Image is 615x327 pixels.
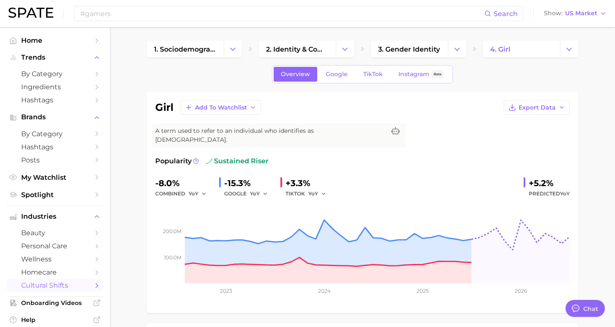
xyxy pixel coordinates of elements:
[21,268,89,276] span: homecare
[220,288,232,294] tspan: 2023
[224,189,274,199] div: GOOGLE
[21,242,89,250] span: personal care
[336,41,354,58] button: Change Category
[356,67,390,82] a: TikTok
[560,41,578,58] button: Change Category
[21,191,89,199] span: Spotlight
[565,11,597,16] span: US Market
[224,176,274,190] div: -15.3%
[250,190,260,197] span: YoY
[224,41,242,58] button: Change Category
[21,213,89,220] span: Industries
[21,130,89,138] span: by Category
[363,71,383,78] span: TikTok
[7,67,103,80] a: by Category
[318,67,355,82] a: Google
[318,288,331,294] tspan: 2024
[308,190,318,197] span: YoY
[21,83,89,91] span: Ingredients
[7,127,103,140] a: by Category
[490,45,511,53] span: 4. girl
[7,51,103,64] button: Trends
[7,171,103,184] a: My Watchlist
[266,45,329,53] span: 2. identity & community
[286,189,332,199] div: TIKTOK
[250,189,268,199] button: YoY
[448,41,466,58] button: Change Category
[21,316,89,324] span: Help
[308,189,327,199] button: YoY
[155,156,192,166] span: Popularity
[542,8,609,19] button: ShowUS Market
[7,297,103,309] a: Onboarding Videos
[21,143,89,151] span: Hashtags
[7,111,103,124] button: Brands
[80,6,484,21] input: Search here for a brand, industry, or ingredient
[21,70,89,78] span: by Category
[21,255,89,263] span: wellness
[529,189,570,199] span: Predicted
[7,266,103,279] a: homecare
[483,41,560,58] a: 4. girl
[21,281,89,289] span: cultural shifts
[391,67,451,82] a: InstagramBeta
[519,104,556,111] span: Export Data
[147,41,224,58] a: 1. sociodemographic insights
[326,71,348,78] span: Google
[560,190,570,197] span: YoY
[494,10,518,18] span: Search
[7,210,103,223] button: Industries
[434,71,442,78] span: Beta
[398,71,429,78] span: Instagram
[529,176,570,190] div: +5.2%
[21,54,89,61] span: Trends
[155,126,385,144] span: A term used to refer to an individual who identifies as [DEMOGRAPHIC_DATA].
[21,299,89,307] span: Onboarding Videos
[154,45,217,53] span: 1. sociodemographic insights
[378,45,440,53] span: 3. gender identity
[417,288,429,294] tspan: 2025
[281,71,310,78] span: Overview
[7,226,103,239] a: beauty
[206,158,212,165] img: sustained riser
[7,154,103,167] a: Posts
[180,100,261,115] button: Add to Watchlist
[206,156,269,166] span: sustained riser
[7,239,103,253] a: personal care
[189,190,198,197] span: YoY
[259,41,336,58] a: 2. identity & community
[21,96,89,104] span: Hashtags
[7,140,103,154] a: Hashtags
[7,34,103,47] a: Home
[515,288,527,294] tspan: 2026
[7,93,103,107] a: Hashtags
[286,176,332,190] div: +3.3%
[7,253,103,266] a: wellness
[274,67,317,82] a: Overview
[21,113,89,121] span: Brands
[8,8,53,18] img: SPATE
[7,188,103,201] a: Spotlight
[21,36,89,44] span: Home
[7,313,103,326] a: Help
[155,176,212,190] div: -8.0%
[371,41,448,58] a: 3. gender identity
[7,80,103,93] a: Ingredients
[504,100,570,115] button: Export Data
[189,189,207,199] button: YoY
[21,156,89,164] span: Posts
[155,102,173,113] h1: girl
[21,173,89,181] span: My Watchlist
[195,104,247,111] span: Add to Watchlist
[544,11,563,16] span: Show
[7,279,103,292] a: cultural shifts
[155,189,212,199] div: combined
[21,229,89,237] span: beauty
